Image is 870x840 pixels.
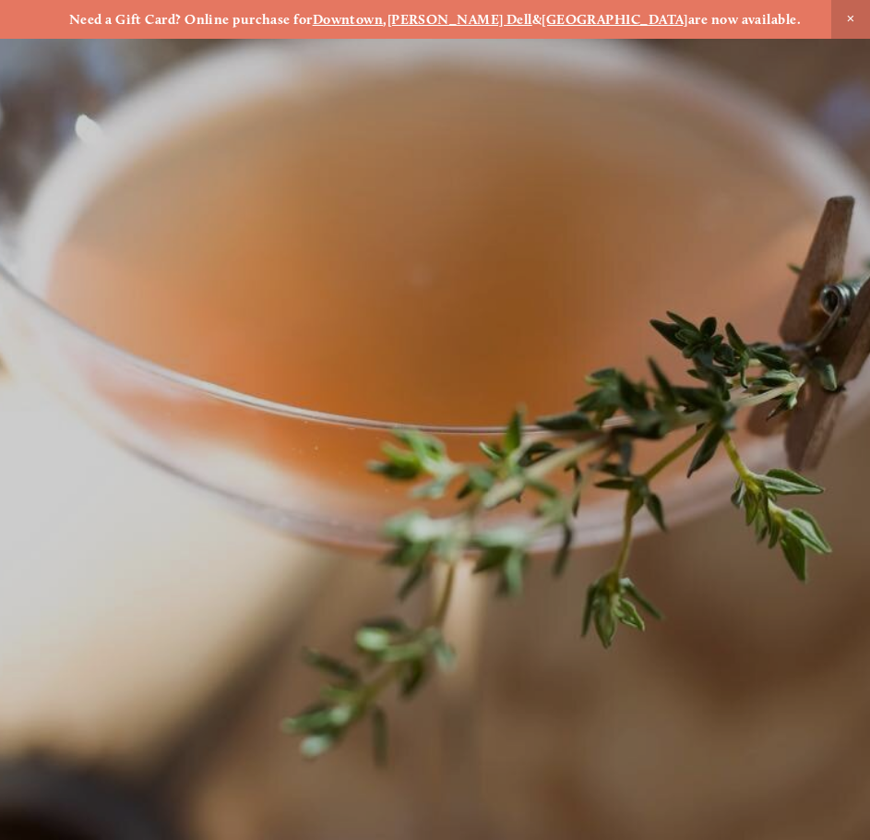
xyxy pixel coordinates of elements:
[69,11,313,28] strong: Need a Gift Card? Online purchase for
[542,11,688,28] a: [GEOGRAPHIC_DATA]
[383,11,387,28] strong: ,
[313,11,384,28] a: Downtown
[688,11,801,28] strong: are now available.
[532,11,542,28] strong: &
[387,11,532,28] a: [PERSON_NAME] Dell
